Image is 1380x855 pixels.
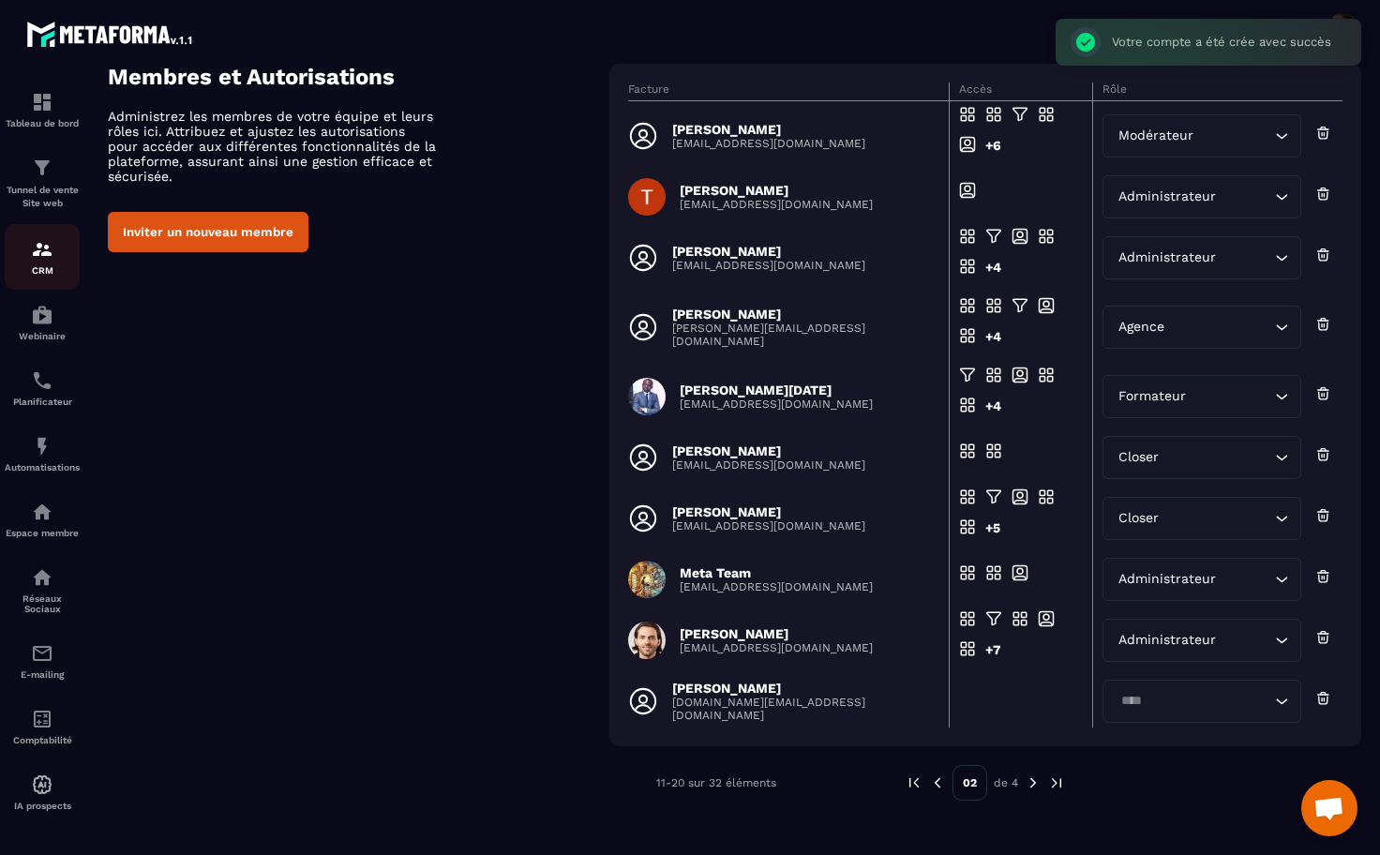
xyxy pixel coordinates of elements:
[1102,306,1301,349] div: Search for option
[1115,447,1163,468] span: Closer
[1102,236,1301,279] div: Search for option
[5,462,80,472] p: Automatisations
[1163,508,1270,529] input: Search for option
[31,157,53,179] img: formation
[985,258,1002,288] div: +4
[1198,126,1270,146] input: Search for option
[31,304,53,326] img: automations
[1301,780,1357,836] div: Mở cuộc trò chuyện
[672,458,865,472] p: [EMAIL_ADDRESS][DOMAIN_NAME]
[672,307,937,322] p: [PERSON_NAME]
[680,565,873,580] p: Meta Team
[31,773,53,796] img: automations
[929,774,946,791] img: prev
[672,504,865,519] p: [PERSON_NAME]
[672,244,865,259] p: [PERSON_NAME]
[1221,630,1270,651] input: Search for option
[1221,187,1270,207] input: Search for option
[680,397,873,411] p: [EMAIL_ADDRESS][DOMAIN_NAME]
[1092,82,1342,101] th: Rôle
[985,518,1002,548] div: +5
[1115,508,1163,529] span: Closer
[26,17,195,51] img: logo
[1115,630,1221,651] span: Administrateur
[5,628,80,694] a: emailemailE-mailing
[672,122,865,137] p: [PERSON_NAME]
[1102,375,1301,418] div: Search for option
[5,331,80,341] p: Webinaire
[1115,569,1221,590] span: Administrateur
[680,641,873,654] p: [EMAIL_ADDRESS][DOMAIN_NAME]
[31,369,53,392] img: scheduler
[31,238,53,261] img: formation
[1163,447,1270,468] input: Search for option
[5,694,80,759] a: accountantaccountantComptabilité
[1191,386,1270,407] input: Search for option
[672,696,937,722] p: [DOMAIN_NAME][EMAIL_ADDRESS][DOMAIN_NAME]
[680,183,873,198] p: [PERSON_NAME]
[985,136,1002,166] div: +6
[1102,497,1301,540] div: Search for option
[672,681,937,696] p: [PERSON_NAME]
[994,775,1018,790] p: de 4
[5,669,80,680] p: E-mailing
[1102,619,1301,662] div: Search for option
[5,528,80,538] p: Espace membre
[31,435,53,457] img: automations
[1102,558,1301,601] div: Search for option
[5,801,80,811] p: IA prospects
[5,421,80,487] a: automationsautomationsAutomatisations
[672,137,865,150] p: [EMAIL_ADDRESS][DOMAIN_NAME]
[5,184,80,210] p: Tunnel de vente Site web
[5,77,80,142] a: formationformationTableau de bord
[680,198,873,211] p: [EMAIL_ADDRESS][DOMAIN_NAME]
[31,642,53,665] img: email
[5,735,80,745] p: Comptabilité
[1048,774,1065,791] img: next
[680,580,873,593] p: [EMAIL_ADDRESS][DOMAIN_NAME]
[5,397,80,407] p: Planificateur
[5,118,80,128] p: Tableau de bord
[5,552,80,628] a: social-networksocial-networkRéseaux Sociaux
[680,382,873,397] p: [PERSON_NAME][DATE]
[5,265,80,276] p: CRM
[1169,317,1270,337] input: Search for option
[628,82,950,101] th: Facture
[1025,774,1042,791] img: next
[5,290,80,355] a: automationsautomationsWebinaire
[31,91,53,113] img: formation
[1115,187,1221,207] span: Administrateur
[985,327,1002,357] div: +4
[1115,386,1191,407] span: Formateur
[5,593,80,614] p: Réseaux Sociaux
[1115,126,1198,146] span: Modérateur
[952,765,987,801] p: 02
[5,487,80,552] a: automationsautomationsEspace membre
[672,443,865,458] p: [PERSON_NAME]
[1102,436,1301,479] div: Search for option
[985,397,1002,427] div: +4
[672,322,937,348] p: [PERSON_NAME][EMAIL_ADDRESS][DOMAIN_NAME]
[108,212,308,252] button: Inviter un nouveau membre
[950,82,1092,101] th: Accès
[985,640,1002,670] div: +7
[5,142,80,224] a: formationformationTunnel de vente Site web
[656,776,776,789] p: 11-20 sur 32 éléments
[1115,317,1169,337] span: Agence
[108,64,609,90] h4: Membres et Autorisations
[31,708,53,730] img: accountant
[672,259,865,272] p: [EMAIL_ADDRESS][DOMAIN_NAME]
[5,224,80,290] a: formationformationCRM
[1221,569,1270,590] input: Search for option
[1115,247,1221,268] span: Administrateur
[31,501,53,523] img: automations
[672,519,865,532] p: [EMAIL_ADDRESS][DOMAIN_NAME]
[31,566,53,589] img: social-network
[1221,247,1270,268] input: Search for option
[1115,691,1270,712] input: Search for option
[1102,114,1301,157] div: Search for option
[680,626,873,641] p: [PERSON_NAME]
[108,109,436,184] p: Administrez les membres de votre équipe et leurs rôles ici. Attribuez et ajustez les autorisation...
[1102,680,1301,723] div: Search for option
[906,774,922,791] img: prev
